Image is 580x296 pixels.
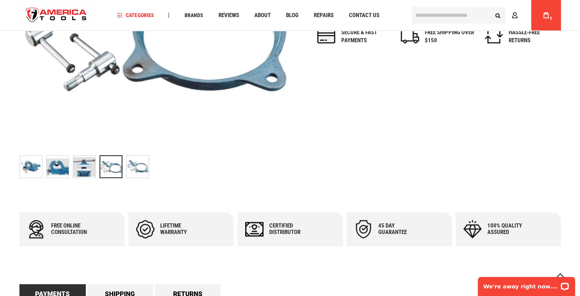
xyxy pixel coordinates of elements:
[401,30,419,43] img: shipping
[509,29,558,45] div: HASSLE-FREE RETURNS
[345,10,382,21] a: Contact Us
[19,151,46,182] div: RIDGID 69907 SWIVAL BASE ASSEMBLY
[100,151,126,182] div: RIDGID 69907 SWIVAL BASE ASSEMBLY
[254,13,270,18] span: About
[491,8,505,22] button: Search
[73,151,100,182] div: RIDGID 69907 SWIVAL BASE ASSEMBLY
[20,156,42,178] img: RIDGID 69907 SWIVAL BASE ASSEMBLY
[341,29,391,45] div: Secure & fast payments
[282,10,302,21] a: Blog
[215,10,242,21] a: Reviews
[286,13,298,18] span: Blog
[310,10,337,21] a: Repairs
[114,10,157,21] a: Categories
[19,1,93,30] a: store logo
[160,223,206,236] div: Lifetime warranty
[425,29,474,45] div: FREE SHIPPING OVER $150
[51,223,97,236] div: Free online consultation
[485,30,503,43] img: returns
[19,1,93,30] img: America Tools
[47,156,69,178] img: RIDGID 69907 SWIVAL BASE ASSEMBLY
[117,13,154,18] span: Categories
[473,272,580,296] iframe: LiveChat chat widget
[181,10,206,21] a: Brands
[269,223,315,236] div: Certified Distributor
[184,13,203,18] span: Brands
[317,30,336,43] img: payments
[127,156,149,178] img: RIDGID 69907 SWIVAL BASE ASSEMBLY
[73,156,95,178] img: RIDGID 69907 SWIVAL BASE ASSEMBLY
[378,223,424,236] div: 45 day Guarantee
[251,10,274,21] a: About
[487,223,533,236] div: 100% quality assured
[349,13,379,18] span: Contact Us
[313,13,333,18] span: Repairs
[46,151,73,182] div: RIDGID 69907 SWIVAL BASE ASSEMBLY
[126,151,149,182] div: RIDGID 69907 SWIVAL BASE ASSEMBLY
[218,13,239,18] span: Reviews
[550,16,552,21] span: 0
